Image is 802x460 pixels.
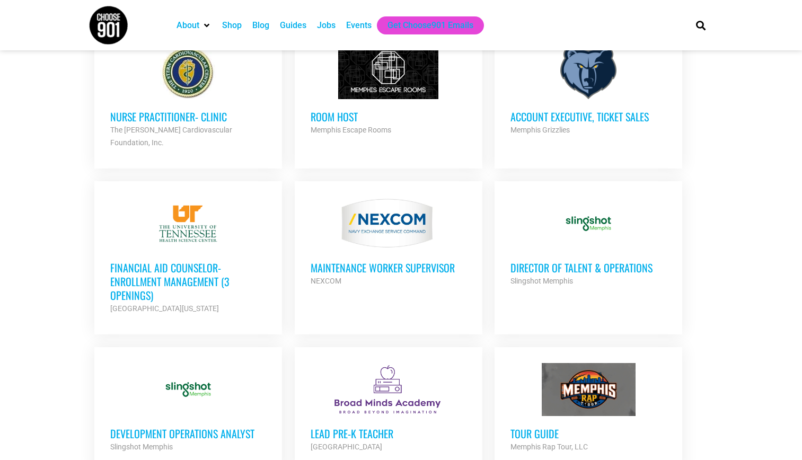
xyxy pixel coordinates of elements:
[510,126,570,134] strong: Memphis Grizzlies
[387,19,473,32] a: Get Choose901 Emails
[510,261,666,275] h3: Director of Talent & Operations
[311,261,466,275] h3: MAINTENANCE WORKER SUPERVISOR
[177,19,199,32] a: About
[280,19,306,32] a: Guides
[252,19,269,32] a: Blog
[510,427,666,440] h3: Tour Guide
[510,443,588,451] strong: Memphis Rap Tour, LLC
[110,261,266,302] h3: Financial Aid Counselor-Enrollment Management (3 Openings)
[110,304,219,313] strong: [GEOGRAPHIC_DATA][US_STATE]
[495,181,682,303] a: Director of Talent & Operations Slingshot Memphis
[295,30,482,152] a: Room Host Memphis Escape Rooms
[295,181,482,303] a: MAINTENANCE WORKER SUPERVISOR NEXCOM
[110,110,266,123] h3: Nurse Practitioner- Clinic
[171,16,217,34] div: About
[110,427,266,440] h3: Development Operations Analyst
[171,16,678,34] nav: Main nav
[510,277,573,285] strong: Slingshot Memphis
[222,19,242,32] a: Shop
[311,110,466,123] h3: Room Host
[94,181,282,331] a: Financial Aid Counselor-Enrollment Management (3 Openings) [GEOGRAPHIC_DATA][US_STATE]
[311,126,391,134] strong: Memphis Escape Rooms
[110,443,173,451] strong: Slingshot Memphis
[510,110,666,123] h3: Account Executive, Ticket Sales
[311,443,382,451] strong: [GEOGRAPHIC_DATA]
[94,30,282,165] a: Nurse Practitioner- Clinic The [PERSON_NAME] Cardiovascular Foundation, Inc.
[692,16,709,34] div: Search
[110,126,232,147] strong: The [PERSON_NAME] Cardiovascular Foundation, Inc.
[311,277,341,285] strong: NEXCOM
[346,19,372,32] a: Events
[311,427,466,440] h3: Lead Pre-K Teacher
[495,30,682,152] a: Account Executive, Ticket Sales Memphis Grizzlies
[317,19,336,32] a: Jobs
